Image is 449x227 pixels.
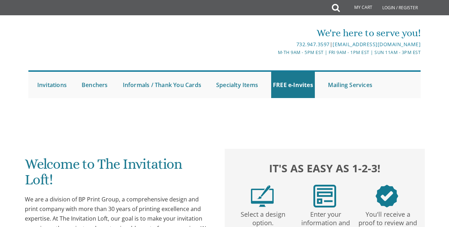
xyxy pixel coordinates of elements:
[159,49,421,56] div: M-Th 9am - 5pm EST | Fri 9am - 1pm EST | Sun 11am - 3pm EST
[121,72,203,98] a: Informals / Thank You Cards
[35,72,69,98] a: Invitations
[339,1,377,15] a: My Cart
[233,207,293,227] p: Select a design option.
[80,72,110,98] a: Benchers
[214,72,260,98] a: Specialty Items
[25,156,212,193] h1: Welcome to The Invitation Loft!
[296,41,330,48] a: 732.947.3597
[333,41,421,48] a: [EMAIL_ADDRESS][DOMAIN_NAME]
[231,160,418,176] h2: It's as easy as 1-2-3!
[159,26,421,40] div: We're here to serve you!
[251,185,274,207] img: step1.png
[159,40,421,49] div: |
[376,185,398,207] img: step3.png
[313,185,336,207] img: step2.png
[326,72,374,98] a: Mailing Services
[271,72,315,98] a: FREE e-Invites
